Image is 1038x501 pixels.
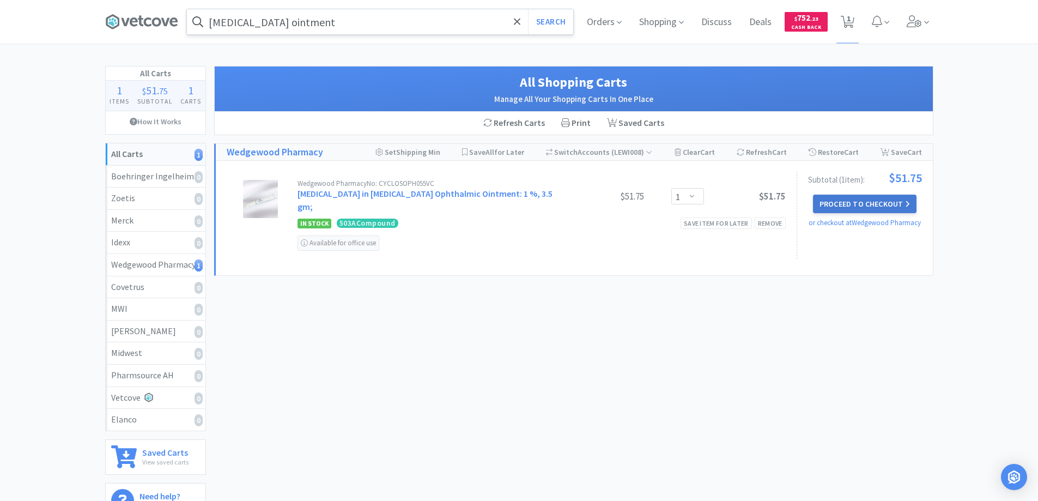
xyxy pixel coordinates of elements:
[195,414,203,426] i: 0
[106,210,205,232] a: Merck0
[106,298,205,321] a: MWI0
[133,96,177,106] h4: Subtotal
[106,111,205,132] a: How It Works
[195,393,203,405] i: 0
[106,387,205,409] a: Vetcove0
[554,147,578,157] span: Switch
[195,259,203,271] i: 1
[785,7,828,37] a: $752.23Cash Back
[808,172,922,184] div: Subtotal ( 1 item ):
[195,304,203,316] i: 0
[105,439,206,475] a: Saved CartsView saved carts
[106,232,205,254] a: Idexx0
[675,144,715,160] div: Clear
[139,489,198,500] h6: Need help?
[562,190,644,203] div: $51.75
[836,19,859,28] a: 1
[809,218,921,227] a: or checkout at Wedgewood Pharmacy
[111,302,200,316] div: MWI
[117,83,122,97] span: 1
[528,9,573,34] button: Search
[111,413,200,427] div: Elanco
[142,445,189,457] h6: Saved Carts
[794,15,797,22] span: $
[106,365,205,387] a: Pharmsource AH0
[737,144,787,160] div: Refresh
[195,282,203,294] i: 0
[553,112,599,135] div: Print
[469,147,524,157] span: Save for Later
[106,342,205,365] a: Midwest0
[809,144,859,160] div: Restore
[889,172,922,184] span: $51.75
[111,258,200,272] div: Wedgewood Pharmacy
[475,112,553,135] div: Refresh Carts
[195,348,203,360] i: 0
[111,236,200,250] div: Idexx
[106,96,133,106] h4: Items
[226,93,922,106] h2: Manage All Your Shopping Carts In One Place
[791,25,821,32] span: Cash Back
[337,219,398,228] span: 503 A Compound
[243,180,278,218] img: ebeaf279b26b4c2b84f4f75e8bc05e15_94473.jpeg
[142,457,189,467] p: View saved carts
[111,369,200,383] div: Pharmsource AH
[111,148,143,159] strong: All Carts
[772,147,787,157] span: Cart
[759,190,786,202] span: $51.75
[599,112,672,135] a: Saved Carts
[546,144,653,160] div: Accounts
[195,237,203,249] i: 0
[298,236,379,251] div: Available for office use
[111,346,200,360] div: Midwest
[111,214,200,228] div: Merck
[195,149,203,161] i: 1
[111,170,200,184] div: Boehringer Ingelheim
[106,409,205,431] a: Elanco0
[227,144,323,160] a: Wedgewood Pharmacy
[106,254,205,276] a: Wedgewood Pharmacy1
[385,147,396,157] span: Set
[142,86,146,96] span: $
[159,86,168,96] span: 75
[177,96,205,106] h4: Carts
[298,219,331,228] span: In Stock
[794,13,818,23] span: 752
[111,391,200,405] div: Vetcove
[188,83,193,97] span: 1
[195,171,203,183] i: 0
[106,321,205,343] a: [PERSON_NAME]0
[375,144,440,160] div: Shipping Min
[106,276,205,299] a: Covetrus0
[195,326,203,338] i: 0
[907,147,922,157] span: Cart
[111,324,200,339] div: [PERSON_NAME]
[106,166,205,188] a: Boehringer Ingelheim0
[881,144,922,160] div: Save
[697,17,736,27] a: Discuss
[844,147,859,157] span: Cart
[298,188,553,212] a: [MEDICAL_DATA] in [MEDICAL_DATA] Ophthalmic Ointment: 1 %, 3.5 gm;
[195,193,203,205] i: 0
[146,83,157,97] span: 51
[485,147,494,157] span: All
[810,15,818,22] span: . 23
[226,72,922,93] h1: All Shopping Carts
[681,218,752,229] div: Save item for later
[106,143,205,166] a: All Carts1
[195,370,203,382] i: 0
[610,147,652,157] span: ( LEWI008 )
[745,17,776,27] a: Deals
[133,85,177,96] div: .
[755,218,786,229] div: Remove
[1001,464,1027,490] div: Open Intercom Messenger
[813,195,916,213] button: Proceed to Checkout
[195,215,203,227] i: 0
[700,147,715,157] span: Cart
[111,191,200,206] div: Zoetis
[298,180,562,187] div: Wedgewood Pharmacy No: CYCLOSOPH055VC
[106,67,205,81] h1: All Carts
[187,9,573,34] input: Search by item, sku, manufacturer, ingredient, size...
[106,188,205,210] a: Zoetis0
[111,280,200,294] div: Covetrus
